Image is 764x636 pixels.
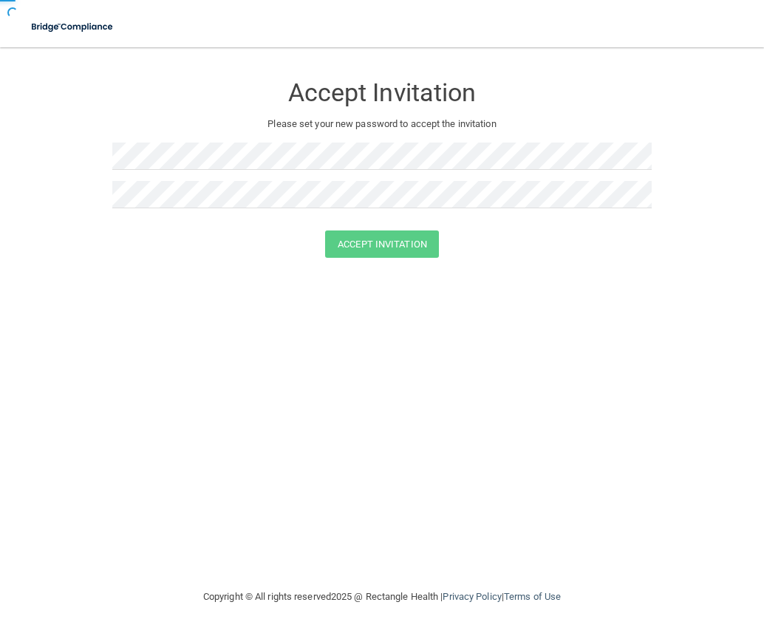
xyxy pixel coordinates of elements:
a: Terms of Use [504,591,561,602]
h3: Accept Invitation [112,79,652,106]
div: Copyright © All rights reserved 2025 @ Rectangle Health | | [112,573,652,620]
p: Please set your new password to accept the invitation [123,115,641,133]
img: bridge_compliance_login_screen.278c3ca4.svg [22,12,123,42]
a: Privacy Policy [443,591,501,602]
button: Accept Invitation [325,230,439,258]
